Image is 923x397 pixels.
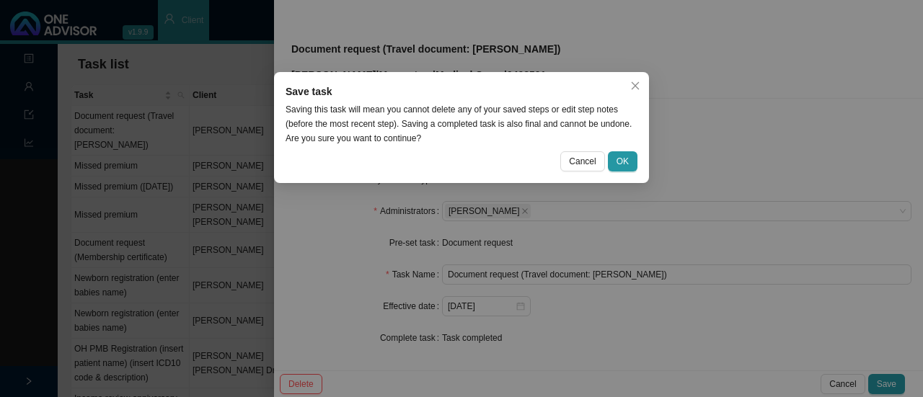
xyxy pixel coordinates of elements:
button: Cancel [560,151,604,171]
button: Close [625,76,645,96]
div: Saving this task will mean you cannot delete any of your saved steps or edit step notes (before t... [286,102,637,146]
button: OK [608,151,637,171]
div: Save task [286,84,637,99]
span: close [630,81,640,91]
span: Cancel [569,154,596,169]
span: OK [617,154,629,169]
